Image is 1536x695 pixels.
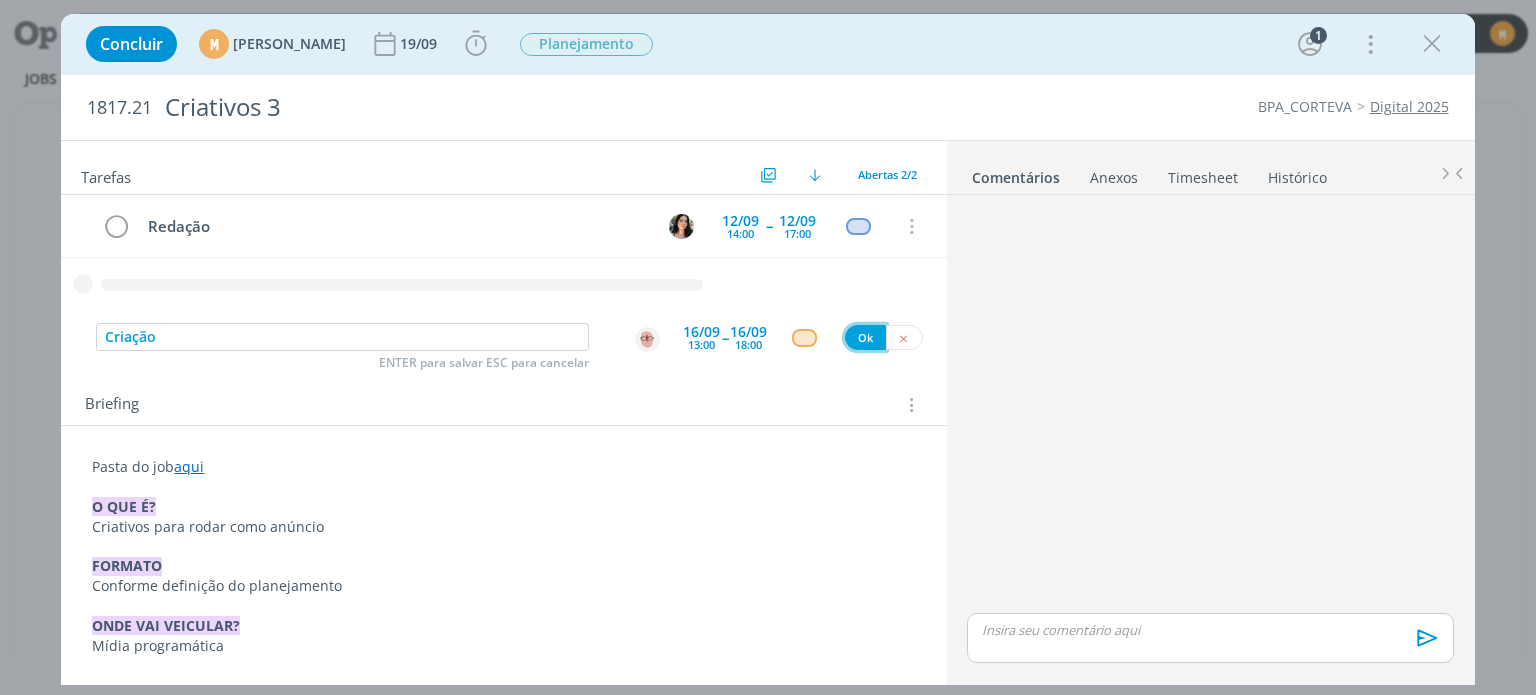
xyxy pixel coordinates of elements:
div: 17:00 [784,228,811,239]
button: T [667,211,697,241]
p: Pasta do job [92,457,915,477]
button: Ok [845,325,886,350]
span: Abertas 2/2 [858,167,917,182]
p: Criativos para rodar como anúncio [92,517,915,537]
div: 1 [1310,27,1327,44]
span: ENTER para salvar ESC para cancelar [379,355,589,371]
a: Timesheet [1167,159,1239,188]
div: 14:00 [727,228,754,239]
div: dialog [61,14,1474,685]
strong: FORMATO [92,556,162,575]
span: Briefing [85,392,139,418]
img: T [669,214,694,239]
a: Histórico [1267,159,1328,188]
p: Conforme definição do planejamento [92,576,915,596]
div: Criativos 3 [156,83,873,132]
span: Concluir [100,36,163,52]
a: Comentários [971,159,1061,188]
a: Digital 2025 [1370,97,1449,116]
span: -- [766,219,772,233]
button: A [634,326,661,353]
strong: O QUE É? [92,497,156,516]
div: 12/09 [779,214,816,228]
img: A [635,327,660,352]
strong: ONDE VAI VEICULAR? [92,616,240,635]
div: 13:00 [688,339,715,350]
span: Tarefas [81,163,131,187]
button: 1 [1294,28,1326,60]
a: BPA_CORTEVA [1258,97,1352,116]
img: arrow-down.svg [809,169,821,181]
div: 19/09 [400,37,441,51]
span: Planejamento [520,33,653,56]
span: -- [722,328,728,347]
div: M [199,29,229,59]
div: 16/09 [683,325,720,339]
p: Mídia programática [92,636,915,656]
span: 1817.21 [87,97,152,119]
div: 16/09 [730,325,767,339]
div: Redação [139,214,650,239]
div: 12/09 [722,214,759,228]
span: [PERSON_NAME] [233,37,346,51]
button: M[PERSON_NAME] [199,29,346,59]
button: Concluir [86,26,177,62]
button: Planejamento [519,32,654,57]
div: 18:00 [735,339,762,350]
div: Anexos [1090,168,1138,188]
a: aqui [174,457,204,476]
